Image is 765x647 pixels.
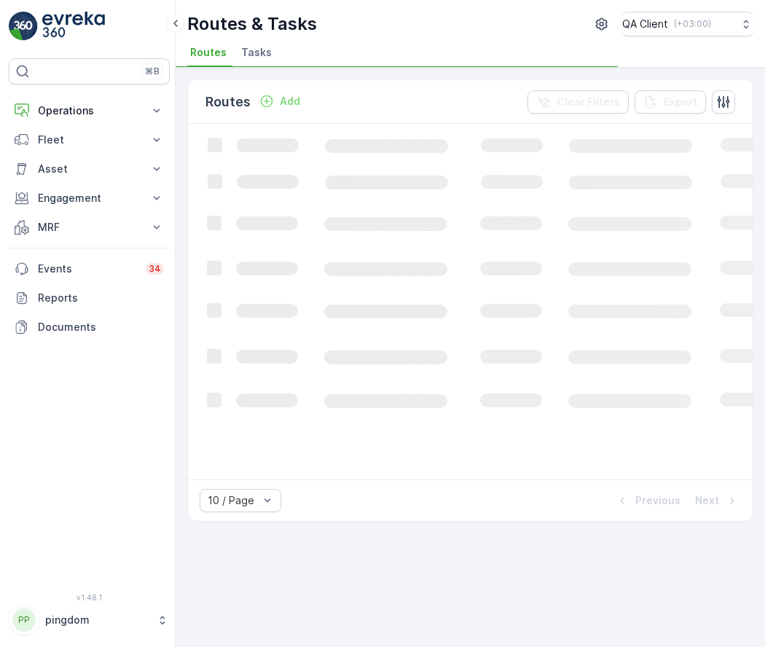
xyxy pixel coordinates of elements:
button: PPpingdom [9,605,170,635]
p: Operations [38,103,141,118]
button: Operations [9,96,170,125]
button: Engagement [9,184,170,213]
a: Documents [9,313,170,342]
a: Reports [9,283,170,313]
span: Tasks [241,45,272,60]
button: Fleet [9,125,170,154]
p: Clear Filters [557,95,620,109]
div: PP [12,608,36,632]
p: Documents [38,320,164,334]
img: logo_light-DOdMpM7g.png [42,12,105,41]
p: Routes [205,92,251,112]
p: Previous [635,493,680,508]
a: Events34 [9,254,170,283]
button: QA Client(+03:00) [622,12,753,36]
p: Events [38,262,137,276]
p: MRF [38,220,141,235]
button: Previous [613,492,682,509]
p: Reports [38,291,164,305]
p: Export [664,95,697,109]
img: logo [9,12,38,41]
button: MRF [9,213,170,242]
p: Add [280,94,300,109]
button: Next [694,492,741,509]
p: pingdom [45,613,149,627]
p: ⌘B [145,66,160,77]
p: ( +03:00 ) [674,18,711,30]
button: Add [254,93,306,110]
span: v 1.48.1 [9,593,170,602]
p: QA Client [622,17,668,31]
p: Fleet [38,133,141,147]
button: Clear Filters [527,90,629,114]
p: Routes & Tasks [187,12,317,36]
button: Asset [9,154,170,184]
p: Next [695,493,719,508]
button: Export [635,90,706,114]
span: Routes [190,45,227,60]
p: Asset [38,162,141,176]
p: 34 [149,263,161,275]
p: Engagement [38,191,141,205]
